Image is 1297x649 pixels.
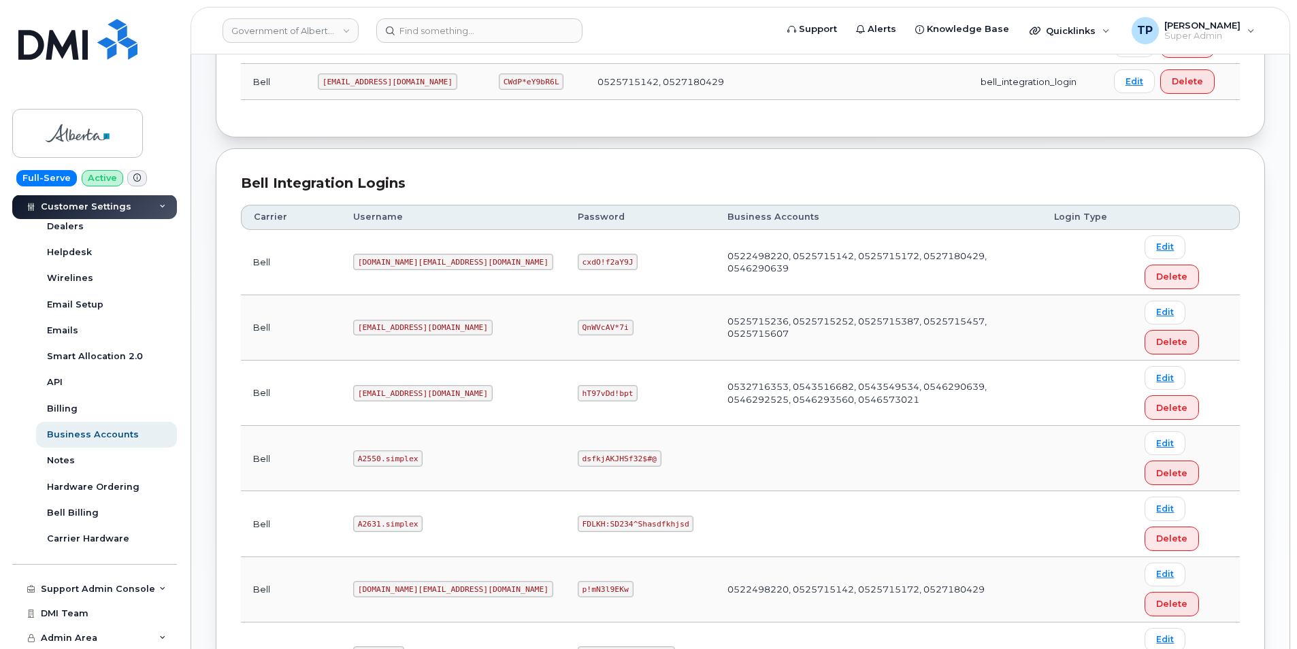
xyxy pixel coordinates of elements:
[715,205,1042,229] th: Business Accounts
[1145,592,1199,616] button: Delete
[1145,527,1199,551] button: Delete
[578,320,634,336] code: QnWVcAV*7i
[578,450,661,467] code: dsfkjAKJHSf32$#@
[241,205,341,229] th: Carrier
[1020,17,1119,44] div: Quicklinks
[927,22,1009,36] span: Knowledge Base
[847,16,906,43] a: Alerts
[715,295,1042,361] td: 0525715236, 0525715252, 0525715387, 0525715457, 0525715607
[799,22,837,36] span: Support
[585,64,968,100] td: 0525715142, 0527180429
[1160,69,1215,94] button: Delete
[499,73,563,90] code: CWdP*eY9bR6L
[1156,270,1187,283] span: Delete
[778,16,847,43] a: Support
[1145,265,1199,289] button: Delete
[578,385,638,401] code: hT97vDd!bpt
[1137,22,1153,39] span: TP
[1164,20,1241,31] span: [PERSON_NAME]
[241,491,341,556] td: Bell
[241,230,341,295] td: Bell
[353,581,553,597] code: [DOMAIN_NAME][EMAIL_ADDRESS][DOMAIN_NAME]
[1145,497,1185,520] a: Edit
[1156,467,1187,480] span: Delete
[353,320,493,336] code: [EMAIL_ADDRESS][DOMAIN_NAME]
[1122,17,1264,44] div: Tyler Pollock
[353,450,423,467] code: A2550.simplex
[868,22,896,36] span: Alerts
[1156,401,1187,414] span: Delete
[1164,31,1241,41] span: Super Admin
[715,361,1042,426] td: 0532716353, 0543516682, 0543549534, 0546290639, 0546292525, 0546293560, 0546573021
[968,64,1101,100] td: bell_integration_login
[241,557,341,622] td: Bell
[1145,431,1185,455] a: Edit
[1145,366,1185,390] a: Edit
[1156,597,1187,610] span: Delete
[1145,235,1185,259] a: Edit
[241,64,306,100] td: Bell
[1042,205,1132,229] th: Login Type
[1114,69,1155,93] a: Edit
[241,295,341,361] td: Bell
[223,18,359,43] a: Government of Alberta (GOA)
[578,581,634,597] code: p!mN3l9EKw
[1145,395,1199,420] button: Delete
[1145,563,1185,586] a: Edit
[578,254,638,270] code: cxdO!f2aY9J
[241,361,341,426] td: Bell
[1145,461,1199,485] button: Delete
[578,516,694,532] code: FDLKH:SD234^Shasdfkhjsd
[1145,301,1185,324] a: Edit
[341,205,565,229] th: Username
[353,254,553,270] code: [DOMAIN_NAME][EMAIL_ADDRESS][DOMAIN_NAME]
[353,385,493,401] code: [EMAIL_ADDRESS][DOMAIN_NAME]
[1156,335,1187,348] span: Delete
[1156,532,1187,545] span: Delete
[241,173,1240,193] div: Bell Integration Logins
[1145,330,1199,354] button: Delete
[1172,75,1203,88] span: Delete
[241,426,341,491] td: Bell
[1046,25,1096,36] span: Quicklinks
[318,73,457,90] code: [EMAIL_ADDRESS][DOMAIN_NAME]
[715,230,1042,295] td: 0522498220, 0525715142, 0525715172, 0527180429, 0546290639
[906,16,1019,43] a: Knowledge Base
[565,205,715,229] th: Password
[715,557,1042,622] td: 0522498220, 0525715142, 0525715172, 0527180429
[376,18,582,43] input: Find something...
[353,516,423,532] code: A2631.simplex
